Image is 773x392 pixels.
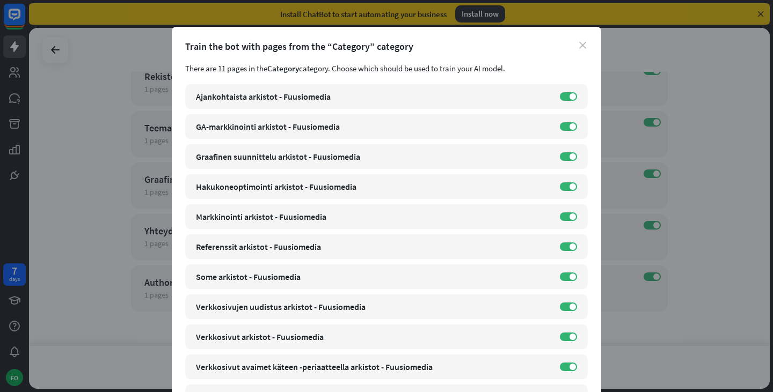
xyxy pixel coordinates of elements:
[196,151,549,162] div: Graafinen suunnittelu arkistot - Fuusiomedia
[196,241,549,252] div: Referenssit arkistot - Fuusiomedia
[196,301,549,312] div: Verkkosivujen uudistus arkistot - Fuusiomedia
[312,45,322,55] i: check
[9,4,41,36] button: Open LiveChat chat widget
[196,211,549,222] div: Markkinointi arkistot - Fuusiomedia
[386,45,396,55] div: 2
[428,45,438,55] div: 3
[196,181,549,192] div: Hakukoneoptimointi arkistot - Fuusiomedia
[443,45,486,55] div: Tune chatbot
[196,271,549,282] div: Some arkistot - Fuusiomedia
[196,121,549,132] div: GA-markkinointi arkistot - Fuusiomedia
[401,45,418,55] div: Train
[196,331,549,342] div: Verkkosivut arkistot - Fuusiomedia
[327,45,375,55] div: Set up chatbot
[196,91,549,102] div: Ajankohtaista arkistot - Fuusiomedia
